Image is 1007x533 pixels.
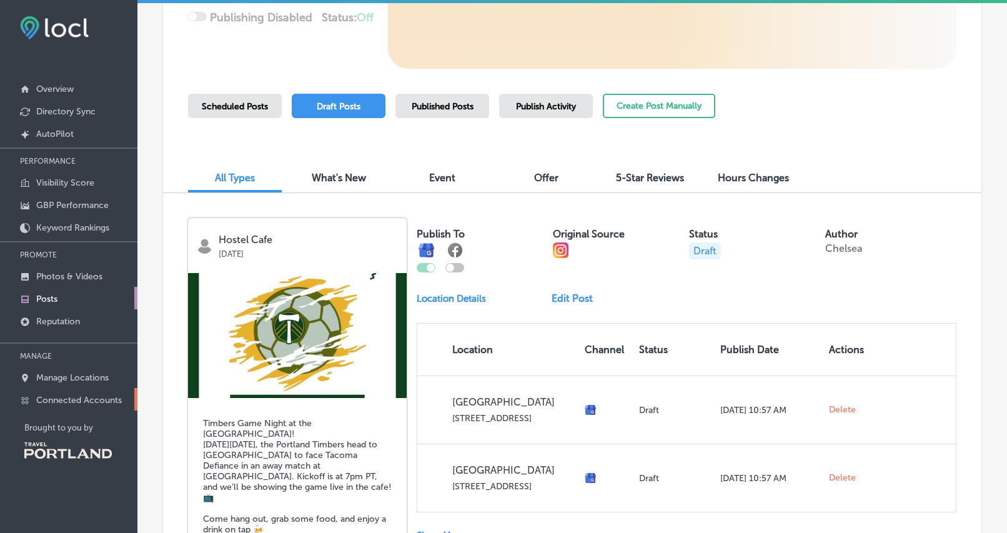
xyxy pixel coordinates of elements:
[36,200,109,211] p: GBP Performance
[603,94,715,118] button: Create Post Manually
[616,172,684,184] span: 5-Star Reviews
[36,294,57,304] p: Posts
[36,271,102,282] p: Photos & Videos
[219,234,398,246] p: Hostel Cafe
[36,84,74,94] p: Overview
[197,238,212,254] img: logo
[215,172,255,184] span: All Types
[452,396,575,408] p: [GEOGRAPHIC_DATA]
[825,242,862,254] p: Chelsea
[36,395,122,406] p: Connected Accounts
[516,101,576,112] span: Publish Activity
[36,372,109,383] p: Manage Locations
[452,464,575,476] p: [GEOGRAPHIC_DATA]
[534,172,558,184] span: Offer
[412,101,474,112] span: Published Posts
[36,222,109,233] p: Keyword Rankings
[417,324,580,376] th: Location
[553,228,625,240] label: Original Source
[639,405,710,416] p: Draft
[24,423,137,432] p: Brought to you by
[219,246,398,259] p: [DATE]
[829,404,856,416] span: Delete
[715,324,824,376] th: Publish Date
[829,472,856,484] span: Delete
[417,228,465,240] label: Publish To
[36,316,80,327] p: Reputation
[634,324,715,376] th: Status
[580,324,634,376] th: Channel
[720,405,819,416] p: [DATE] 10:57 AM
[36,106,96,117] p: Directory Sync
[552,292,603,304] a: Edit Post
[312,172,366,184] span: What's New
[188,273,407,398] img: 1746554262495921879_18381440821184558_504429240170049677_n.jpg
[639,473,710,484] p: Draft
[452,481,575,492] p: [STREET_ADDRESS]
[317,101,360,112] span: Draft Posts
[20,16,89,39] img: fda3e92497d09a02dc62c9cd864e3231.png
[36,177,94,188] p: Visibility Score
[718,172,789,184] span: Hours Changes
[202,101,268,112] span: Scheduled Posts
[36,129,74,139] p: AutoPilot
[824,324,869,376] th: Actions
[417,293,486,304] p: Location Details
[24,442,112,459] img: Travel Portland
[689,228,718,240] label: Status
[429,172,455,184] span: Event
[720,473,819,484] p: [DATE] 10:57 AM
[452,413,575,424] p: [STREET_ADDRESS]
[825,228,858,240] label: Author
[689,242,721,259] p: Draft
